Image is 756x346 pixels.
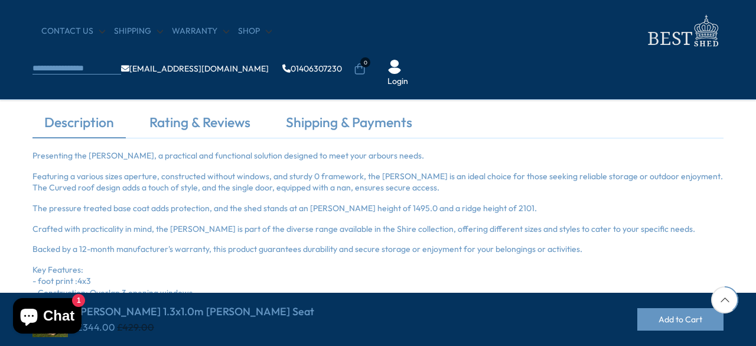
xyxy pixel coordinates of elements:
a: Shipping & Payments [274,113,424,138]
p: Crafted with practicality in mind, the [PERSON_NAME] is part of the diverse range available in th... [32,224,724,235]
del: £429.00 [117,321,154,333]
p: The pressure treated base coat adds protection, and the shed stands at an [PERSON_NAME] height of... [32,203,724,215]
inbox-online-store-chat: Shopify online store chat [9,298,85,337]
a: Rating & Reviews [138,113,262,138]
a: Shop [238,25,272,37]
h4: [PERSON_NAME] 1.3x1.0m [PERSON_NAME] Seat [77,305,314,318]
img: User Icon [387,60,402,74]
p: Backed by a 12-month manufacturer's warranty, this product guarantees durability and secure stora... [32,244,724,256]
a: [EMAIL_ADDRESS][DOMAIN_NAME] [121,64,269,73]
ins: £344.00 [77,321,115,333]
a: CONTACT US [41,25,105,37]
a: Login [387,76,408,88]
img: logo [641,12,724,50]
a: Shipping [114,25,163,37]
a: Description [32,113,126,138]
p: Featuring a various sizes aperture, constructed without windows, and sturdy 0 framework, the [PER... [32,171,724,194]
a: Warranty [172,25,229,37]
a: 01406307230 [282,64,342,73]
span: 0 [360,57,370,67]
a: 0 [354,63,366,75]
button: Add to Cart [637,308,724,331]
p: Presenting the [PERSON_NAME], a practical and functional solution designed to meet your arbours n... [32,150,724,162]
